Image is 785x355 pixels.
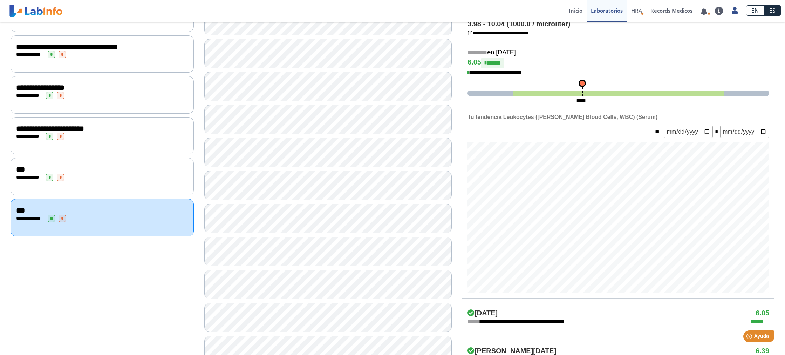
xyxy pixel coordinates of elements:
[467,114,657,120] b: Tu tendencia Leukocytes ([PERSON_NAME] Blood Cells, WBC) (Serum)
[764,5,781,16] a: ES
[467,30,528,35] a: [1]
[723,328,777,347] iframe: Help widget launcher
[467,309,498,317] h4: [DATE]
[756,309,769,317] h4: 6.05
[467,58,769,68] h4: 6.05
[467,49,769,57] h5: en [DATE]
[631,7,642,14] span: HRA
[467,20,769,28] h4: 3.98 - 10.04 (1000.0 / microliter)
[720,126,769,138] input: mm/dd/yyyy
[664,126,713,138] input: mm/dd/yyyy
[746,5,764,16] a: EN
